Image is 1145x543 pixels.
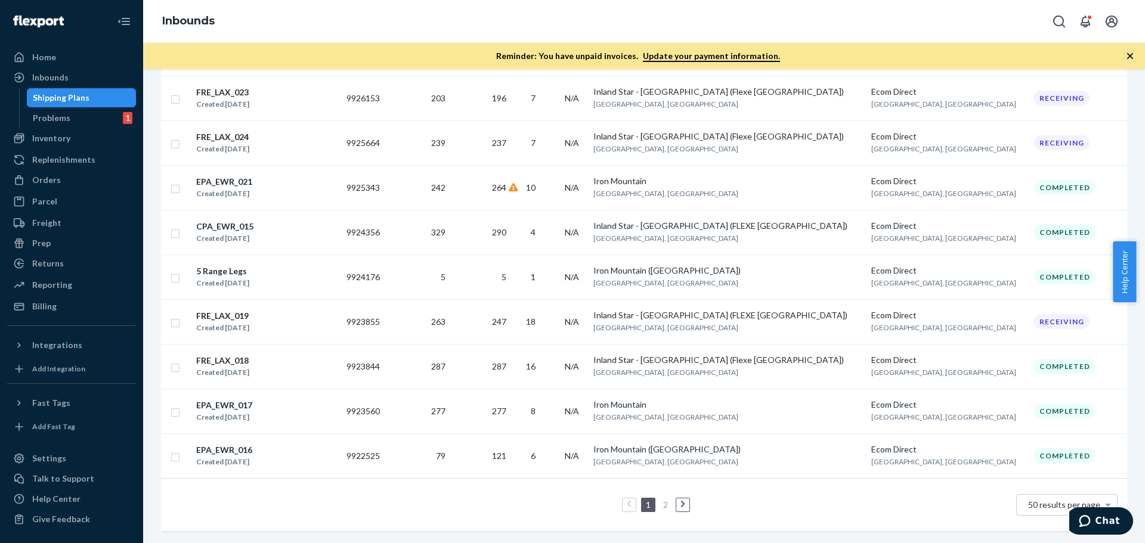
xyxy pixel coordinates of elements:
[32,300,57,312] div: Billing
[342,120,387,165] td: 9925664
[492,361,506,371] span: 287
[32,72,69,83] div: Inbounds
[1034,314,1090,329] div: Receiving
[593,399,862,411] div: Iron Mountain
[13,15,64,27] img: Flexport logo
[526,317,536,327] span: 18
[871,309,1025,321] div: Ecom Direct
[871,86,1025,98] div: Ecom Direct
[196,310,249,322] div: FRE_LAX_019
[32,154,95,166] div: Replenishments
[531,406,536,416] span: 8
[32,217,61,229] div: Freight
[871,412,1016,421] span: [GEOGRAPHIC_DATA], [GEOGRAPHIC_DATA]
[871,443,1025,455] div: Ecom Direct
[492,138,506,148] span: 237
[196,399,252,411] div: EPA_EWR_017
[196,367,249,378] div: Created [DATE]
[661,499,670,510] a: Page 2
[565,227,579,237] span: N/A
[342,165,387,210] td: 9925343
[871,234,1016,243] span: [GEOGRAPHIC_DATA], [GEOGRAPHIC_DATA]
[593,412,738,421] span: [GEOGRAPHIC_DATA], [GEOGRAPHIC_DATA]
[7,170,136,190] a: Orders
[431,138,445,148] span: 239
[871,323,1016,332] span: [GEOGRAPHIC_DATA], [GEOGRAPHIC_DATA]
[593,220,862,232] div: Inland Star - [GEOGRAPHIC_DATA] (FLEXE [GEOGRAPHIC_DATA])
[496,50,780,62] p: Reminder: You have unpaid invoices.
[871,220,1025,232] div: Ecom Direct
[32,279,72,291] div: Reporting
[565,406,579,416] span: N/A
[871,189,1016,198] span: [GEOGRAPHIC_DATA], [GEOGRAPHIC_DATA]
[643,499,653,510] a: Page 1 is your current page
[32,452,66,464] div: Settings
[492,93,506,103] span: 196
[7,68,136,87] a: Inbounds
[32,364,85,374] div: Add Integration
[565,317,579,327] span: N/A
[441,272,445,282] span: 5
[32,421,75,432] div: Add Fast Tag
[32,174,61,186] div: Orders
[526,361,536,371] span: 16
[196,456,252,468] div: Created [DATE]
[196,411,252,423] div: Created [DATE]
[871,175,1025,187] div: Ecom Direct
[196,176,252,188] div: EPA_EWR_021
[33,112,70,124] div: Problems
[871,131,1025,142] div: Ecom Direct
[7,48,136,67] a: Home
[431,227,445,237] span: 329
[565,182,579,193] span: N/A
[7,234,136,253] a: Prep
[123,112,132,124] div: 1
[871,368,1016,377] span: [GEOGRAPHIC_DATA], [GEOGRAPHIC_DATA]
[32,493,81,505] div: Help Center
[593,131,862,142] div: Inland Star - [GEOGRAPHIC_DATA] (Flexe [GEOGRAPHIC_DATA])
[342,76,387,120] td: 9926153
[431,361,445,371] span: 287
[492,317,506,327] span: 247
[565,138,579,148] span: N/A
[1100,10,1124,33] button: Open account menu
[196,232,253,244] div: Created [DATE]
[492,451,506,461] span: 121
[593,443,862,455] div: Iron Mountain ([GEOGRAPHIC_DATA])
[1034,91,1090,106] div: Receiving
[32,237,51,249] div: Prep
[27,88,137,107] a: Shipping Plans
[531,272,536,282] span: 1
[593,354,862,366] div: Inland Star - [GEOGRAPHIC_DATA] (Flexe [GEOGRAPHIC_DATA])
[32,339,82,351] div: Integrations
[342,433,387,478] td: 9922525
[342,255,387,299] td: 9924176
[643,51,780,62] a: Update your payment information.
[7,150,136,169] a: Replenishments
[32,257,64,269] div: Returns
[27,108,137,128] a: Problems1
[565,272,579,282] span: N/A
[196,322,249,334] div: Created [DATE]
[593,368,738,377] span: [GEOGRAPHIC_DATA], [GEOGRAPHIC_DATA]
[565,93,579,103] span: N/A
[1034,180,1096,195] div: Completed
[593,100,738,108] span: [GEOGRAPHIC_DATA], [GEOGRAPHIC_DATA]
[32,397,70,409] div: Fast Tags
[7,393,136,412] button: Fast Tags
[531,93,536,103] span: 7
[1034,135,1090,150] div: Receiving
[7,129,136,148] a: Inventory
[492,227,506,237] span: 290
[7,469,136,488] button: Talk to Support
[342,344,387,389] td: 9923844
[196,131,249,143] div: FRE_LAX_024
[531,227,536,237] span: 4
[531,451,536,461] span: 6
[7,489,136,508] a: Help Center
[436,451,445,461] span: 79
[871,278,1016,287] span: [GEOGRAPHIC_DATA], [GEOGRAPHIC_DATA]
[7,336,136,355] button: Integrations
[196,98,249,110] div: Created [DATE]
[1034,448,1096,463] div: Completed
